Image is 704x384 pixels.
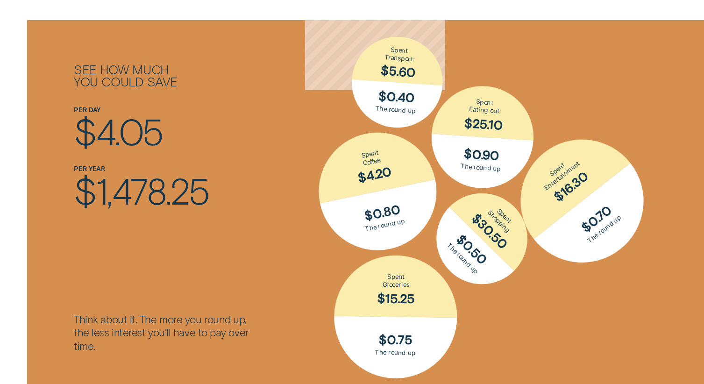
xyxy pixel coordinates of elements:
[74,64,254,88] h2: See how much you could save
[96,168,209,212] span: 1,478.25
[428,83,537,192] button: Spent Eating out $25.10; The round up $0.90
[417,174,546,303] button: Spent Shopping $30.50; The round up $0.50
[495,114,668,288] button: Spent Entertainment $16.30; The round up $0.70
[348,34,446,131] button: Spent Transport $5.60; The round up $0.40
[333,255,458,379] button: Spent Groceries $15.25; The round up $0.75
[74,164,105,172] label: Per year
[74,106,100,114] label: Per day
[308,122,447,261] button: Spent Coffee $4.20; The round up $0.80
[74,313,254,352] div: Think about it. The more you round up, the less interest you’ll have to pay over time.
[74,114,254,148] div: $
[96,109,163,153] span: 4.05
[74,173,254,207] div: $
